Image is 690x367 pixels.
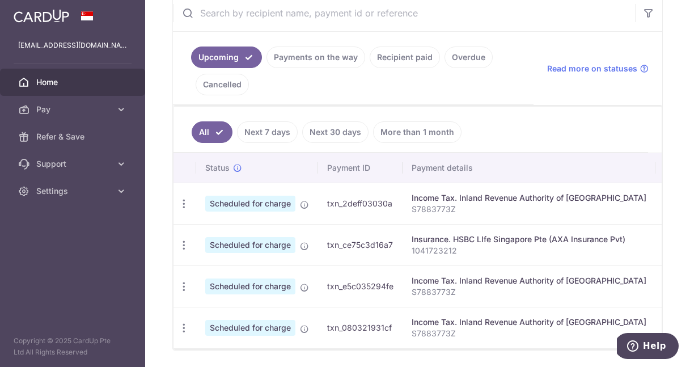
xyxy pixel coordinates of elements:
span: Scheduled for charge [205,279,295,294]
span: Home [36,77,111,88]
div: Insurance. HSBC LIfe Singapore Pte (AXA Insurance Pvt) [412,234,646,245]
iframe: Opens a widget where you can find more information [617,333,679,361]
a: All [192,121,232,143]
a: Cancelled [196,74,249,95]
span: Pay [36,104,111,115]
div: Income Tax. Inland Revenue Authority of [GEOGRAPHIC_DATA] [412,317,646,328]
span: Read more on statuses [547,63,637,74]
a: Read more on statuses [547,63,649,74]
td: txn_080321931cf [318,307,403,348]
span: Refer & Save [36,131,111,142]
a: Overdue [445,47,493,68]
div: Income Tax. Inland Revenue Authority of [GEOGRAPHIC_DATA] [412,192,646,204]
span: Status [205,162,230,174]
p: S7883773Z [412,286,646,298]
span: Scheduled for charge [205,196,295,212]
th: Payment details [403,153,655,183]
span: Support [36,158,111,170]
a: Next 7 days [237,121,298,143]
span: Settings [36,185,111,197]
p: 1041723212 [412,245,646,256]
div: Income Tax. Inland Revenue Authority of [GEOGRAPHIC_DATA] [412,275,646,286]
a: Payments on the way [266,47,365,68]
td: txn_2deff03030a [318,183,403,224]
p: S7883773Z [412,204,646,215]
span: Scheduled for charge [205,320,295,336]
span: Scheduled for charge [205,237,295,253]
a: More than 1 month [373,121,462,143]
p: S7883773Z [412,328,646,339]
img: CardUp [14,9,69,23]
a: Next 30 days [302,121,369,143]
a: Upcoming [191,47,262,68]
td: txn_e5c035294fe [318,265,403,307]
p: [EMAIL_ADDRESS][DOMAIN_NAME] [18,40,127,51]
a: Recipient paid [370,47,440,68]
th: Payment ID [318,153,403,183]
td: txn_ce75c3d16a7 [318,224,403,265]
